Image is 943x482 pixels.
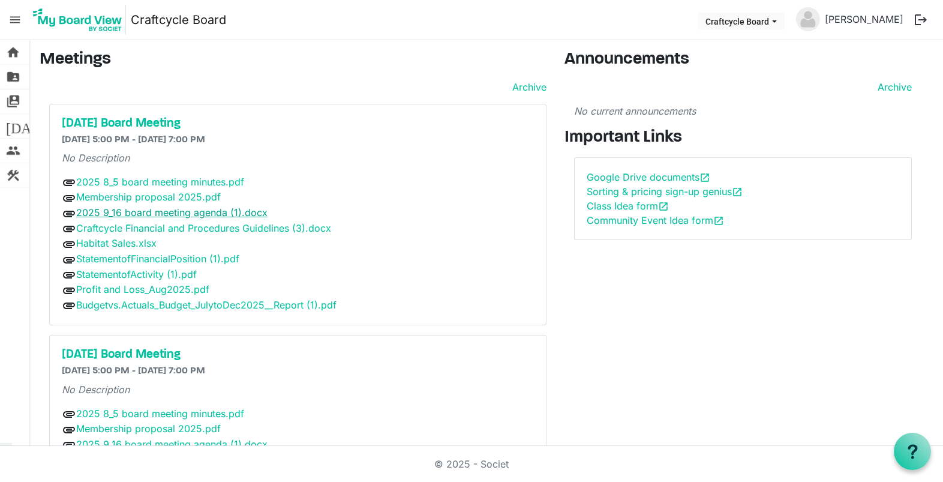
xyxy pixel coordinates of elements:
[6,89,20,113] span: switch_account
[564,50,921,70] h3: Announcements
[62,151,534,165] p: No Description
[4,8,26,31] span: menu
[732,187,743,197] span: open_in_new
[62,366,534,377] h6: [DATE] 5:00 PM - [DATE] 7:00 PM
[820,7,908,31] a: [PERSON_NAME]
[62,191,76,205] span: attachment
[76,299,337,311] a: Budgetvs.Actuals_Budget_JulytoDec2025__Report (1).pdf
[76,283,209,295] a: Profit and Loss_Aug2025.pdf
[62,221,76,236] span: attachment
[796,7,820,31] img: no-profile-picture.svg
[587,214,724,226] a: Community Event Idea formopen_in_new
[587,171,710,183] a: Google Drive documentsopen_in_new
[76,268,197,280] a: StatementofActivity (1).pdf
[62,134,534,146] h6: [DATE] 5:00 PM - [DATE] 7:00 PM
[6,139,20,163] span: people
[62,283,76,298] span: attachment
[76,191,221,203] a: Membership proposal 2025.pdf
[62,116,534,131] a: [DATE] Board Meeting
[873,80,912,94] a: Archive
[76,253,239,265] a: StatementofFinancialPosition (1).pdf
[76,237,157,249] a: Habitat Sales.xlsx
[908,7,933,32] button: logout
[564,128,921,148] h3: Important Links
[76,222,331,234] a: Craftcycle Financial and Procedures Guidelines (3).docx
[131,8,226,32] a: Craftcycle Board
[713,215,724,226] span: open_in_new
[76,408,244,420] a: 2025 8_5 board meeting minutes.pdf
[587,200,669,212] a: Class Idea formopen_in_new
[40,50,546,70] h3: Meetings
[62,438,76,452] span: attachment
[29,5,126,35] img: My Board View Logo
[587,185,743,197] a: Sorting & pricing sign-up geniusopen_in_new
[434,458,509,470] a: © 2025 - Societ
[62,298,76,313] span: attachment
[62,407,76,421] span: attachment
[62,175,76,190] span: attachment
[76,176,244,188] a: 2025 8_5 board meeting minutes.pdf
[658,201,669,212] span: open_in_new
[62,348,534,362] a: [DATE] Board Meeting
[6,163,20,187] span: construction
[76,438,268,450] a: 2025 9_16 board meeting agenda (1).docx
[62,423,76,437] span: attachment
[6,65,20,89] span: folder_shared
[698,13,785,29] button: Craftcycle Board dropdownbutton
[62,237,76,252] span: attachment
[699,172,710,183] span: open_in_new
[574,104,912,118] p: No current announcements
[6,40,20,64] span: home
[62,253,76,267] span: attachment
[76,423,221,435] a: Membership proposal 2025.pdf
[62,382,534,397] p: No Description
[29,5,131,35] a: My Board View Logo
[76,206,268,218] a: 2025 9_16 board meeting agenda (1).docx
[62,206,76,221] span: attachment
[507,80,546,94] a: Archive
[6,114,52,138] span: [DATE]
[62,268,76,282] span: attachment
